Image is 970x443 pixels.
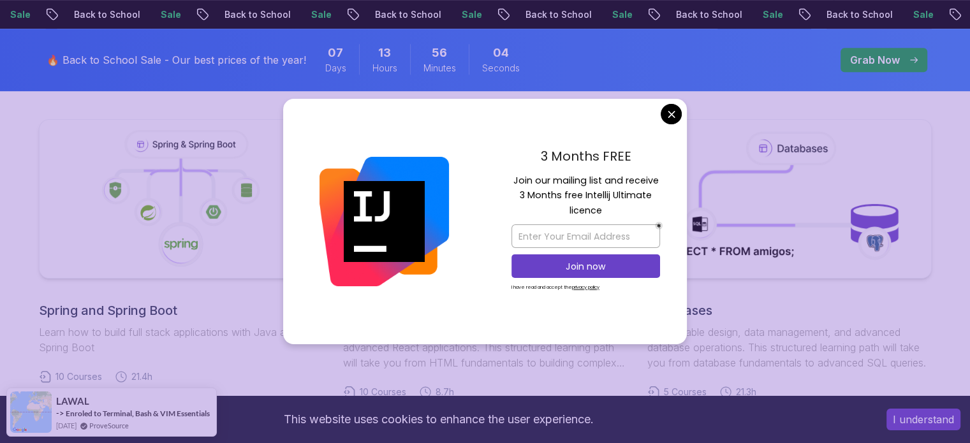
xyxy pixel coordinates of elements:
h2: Databases [647,301,931,319]
a: Spring and Spring BootLearn how to build full stack applications with Java and Spring Boot10 Cour... [39,119,323,383]
span: LAWAL [56,396,89,407]
span: 5 Courses [664,386,707,398]
a: DatabasesMaster table design, data management, and advanced database operations. This structured ... [647,119,931,398]
span: Minutes [423,62,456,75]
p: Sale [82,8,122,21]
span: 7 Days [328,44,343,62]
span: 56 Minutes [432,44,447,62]
p: Back to School [597,8,684,21]
p: Back to School [145,8,232,21]
span: 21.3h [736,386,756,398]
span: -> [56,408,64,418]
p: 🔥 Back to School Sale - Our best prices of the year! [47,52,306,68]
span: 4 Seconds [493,44,509,62]
img: provesource social proof notification image [10,391,52,433]
span: 10 Courses [55,370,102,383]
a: ProveSource [89,420,129,431]
p: Sale [533,8,574,21]
h2: Spring and Spring Boot [39,301,323,319]
button: Accept cookies [886,409,960,430]
p: Back to School [747,8,834,21]
p: Sale [383,8,423,21]
span: 10 Courses [360,386,406,398]
span: [DATE] [56,420,77,431]
span: 21.4h [131,370,152,383]
span: 13 Hours [378,44,391,62]
p: Master table design, data management, and advanced database operations. This structured learning ... [647,324,931,370]
p: Sale [232,8,273,21]
p: Sale [834,8,875,21]
p: Master modern frontend development from basics to advanced React applications. This structured le... [343,324,627,370]
p: Back to School [446,8,533,21]
p: Learn how to build full stack applications with Java and Spring Boot [39,324,323,355]
p: Sale [684,8,724,21]
span: 8.7h [436,386,454,398]
span: Hours [372,62,397,75]
span: Days [325,62,346,75]
div: This website uses cookies to enhance the user experience. [10,405,867,433]
span: Seconds [482,62,520,75]
p: Back to School [296,8,383,21]
a: Enroled to Terminal, Bash & VIM Essentials [66,409,210,418]
p: Grab Now [850,52,900,68]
